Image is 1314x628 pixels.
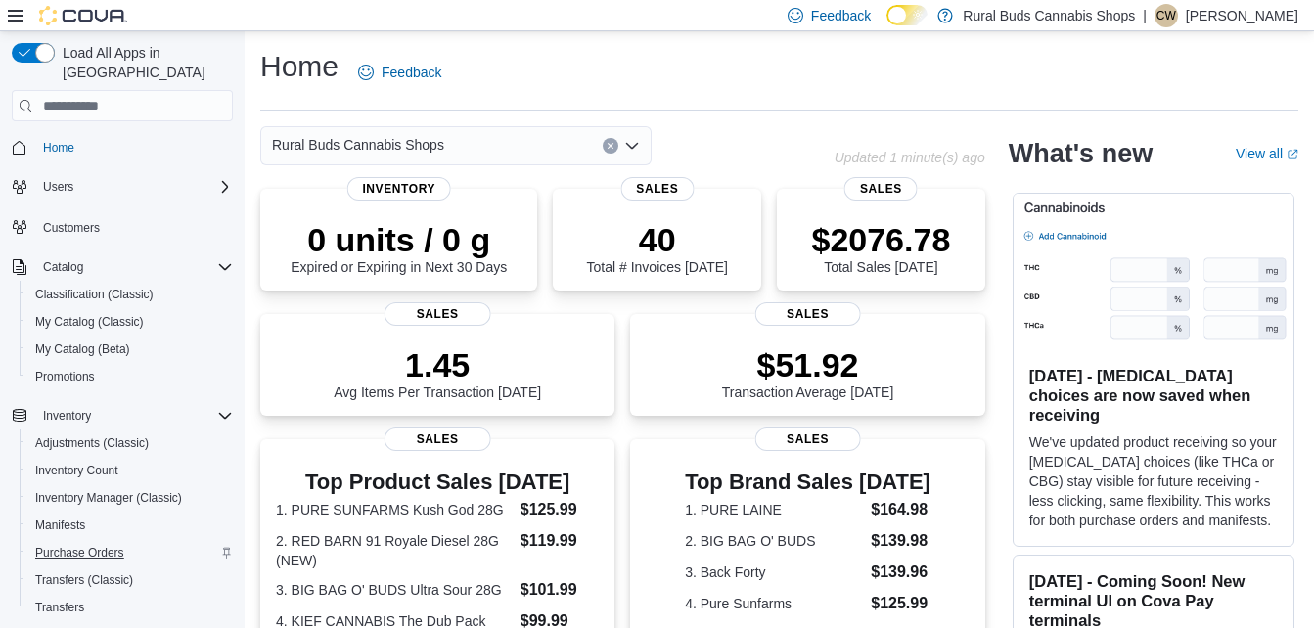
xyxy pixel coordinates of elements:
[27,283,233,306] span: Classification (Classic)
[27,337,233,361] span: My Catalog (Beta)
[587,220,728,259] p: 40
[685,531,863,551] dt: 2. BIG BAG O' BUDS
[685,471,930,494] h3: Top Brand Sales [DATE]
[27,596,92,619] a: Transfers
[35,216,108,240] a: Customers
[20,512,241,539] button: Manifests
[35,404,99,427] button: Inventory
[43,179,73,195] span: Users
[1029,366,1278,425] h3: [DATE] - [MEDICAL_DATA] choices are now saved when receiving
[35,136,82,159] a: Home
[35,255,233,279] span: Catalog
[27,283,161,306] a: Classification (Classic)
[624,138,640,154] button: Open list of options
[27,514,93,537] a: Manifests
[35,404,233,427] span: Inventory
[35,175,81,199] button: Users
[27,310,233,334] span: My Catalog (Classic)
[722,345,894,400] div: Transaction Average [DATE]
[55,43,233,82] span: Load All Apps in [GEOGRAPHIC_DATA]
[27,568,233,592] span: Transfers (Classic)
[20,281,241,308] button: Classification (Classic)
[35,572,133,588] span: Transfers (Classic)
[39,6,127,25] img: Cova
[350,53,449,92] a: Feedback
[35,369,95,384] span: Promotions
[754,302,861,326] span: Sales
[844,177,918,201] span: Sales
[1156,4,1176,27] span: CW
[27,431,233,455] span: Adjustments (Classic)
[27,568,141,592] a: Transfers (Classic)
[382,63,441,82] span: Feedback
[27,365,103,388] a: Promotions
[1009,138,1153,169] h2: What's new
[35,435,149,451] span: Adjustments (Classic)
[4,173,241,201] button: Users
[4,253,241,281] button: Catalog
[871,498,930,521] dd: $164.98
[35,314,144,330] span: My Catalog (Classic)
[685,562,863,582] dt: 3. Back Forty
[20,484,241,512] button: Inventory Manager (Classic)
[886,25,887,26] span: Dark Mode
[20,336,241,363] button: My Catalog (Beta)
[35,341,130,357] span: My Catalog (Beta)
[291,220,507,259] p: 0 units / 0 g
[27,541,233,564] span: Purchase Orders
[20,308,241,336] button: My Catalog (Classic)
[27,514,233,537] span: Manifests
[685,500,863,519] dt: 1. PURE LAINE
[35,490,182,506] span: Inventory Manager (Classic)
[1029,432,1278,530] p: We've updated product receiving so your [MEDICAL_DATA] choices (like THCa or CBG) stay visible fo...
[27,486,190,510] a: Inventory Manager (Classic)
[1186,4,1298,27] p: [PERSON_NAME]
[27,431,157,455] a: Adjustments (Classic)
[27,459,233,482] span: Inventory Count
[4,133,241,161] button: Home
[685,594,863,613] dt: 4. Pure Sunfarms
[963,4,1135,27] p: Rural Buds Cannabis Shops
[35,175,233,199] span: Users
[334,345,541,400] div: Avg Items Per Transaction [DATE]
[27,337,138,361] a: My Catalog (Beta)
[620,177,694,201] span: Sales
[20,429,241,457] button: Adjustments (Classic)
[35,135,233,159] span: Home
[811,220,950,259] p: $2076.78
[20,594,241,621] button: Transfers
[27,486,233,510] span: Inventory Manager (Classic)
[43,140,74,156] span: Home
[871,592,930,615] dd: $125.99
[43,220,100,236] span: Customers
[1143,4,1147,27] p: |
[27,459,126,482] a: Inventory Count
[385,427,491,451] span: Sales
[1155,4,1178,27] div: Chantel Witwicki
[811,220,950,275] div: Total Sales [DATE]
[334,345,541,384] p: 1.45
[20,539,241,566] button: Purchase Orders
[835,150,985,165] p: Updated 1 minute(s) ago
[35,517,85,533] span: Manifests
[272,133,444,157] span: Rural Buds Cannabis Shops
[20,566,241,594] button: Transfers (Classic)
[35,463,118,478] span: Inventory Count
[587,220,728,275] div: Total # Invoices [DATE]
[521,498,600,521] dd: $125.99
[27,365,233,388] span: Promotions
[754,427,861,451] span: Sales
[886,5,928,25] input: Dark Mode
[260,47,339,86] h1: Home
[27,541,132,564] a: Purchase Orders
[276,531,513,570] dt: 2. RED BARN 91 Royale Diesel 28G (NEW)
[1287,149,1298,160] svg: External link
[20,363,241,390] button: Promotions
[603,138,618,154] button: Clear input
[385,302,491,326] span: Sales
[276,471,599,494] h3: Top Product Sales [DATE]
[276,580,513,600] dt: 3. BIG BAG O' BUDS Ultra Sour 28G
[871,561,930,584] dd: $139.96
[35,545,124,561] span: Purchase Orders
[35,600,84,615] span: Transfers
